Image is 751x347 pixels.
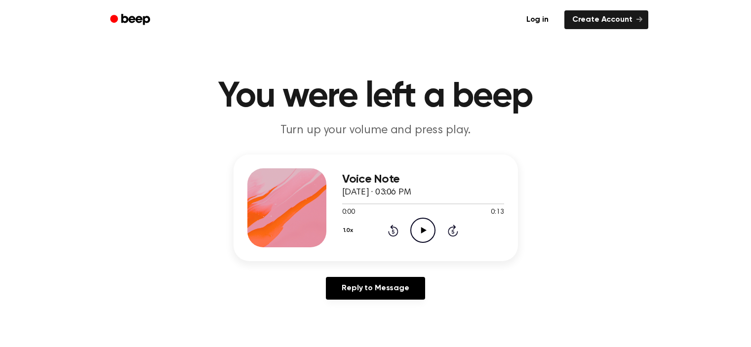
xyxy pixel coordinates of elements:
a: Reply to Message [326,277,425,300]
a: Log in [516,8,558,31]
a: Create Account [564,10,648,29]
h1: You were left a beep [123,79,629,115]
button: 1.0x [342,222,357,239]
p: Turn up your volume and press play. [186,122,565,139]
a: Beep [103,10,159,30]
span: 0:00 [342,207,355,218]
h3: Voice Note [342,173,504,186]
span: 0:13 [491,207,504,218]
span: [DATE] · 03:06 PM [342,188,411,197]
